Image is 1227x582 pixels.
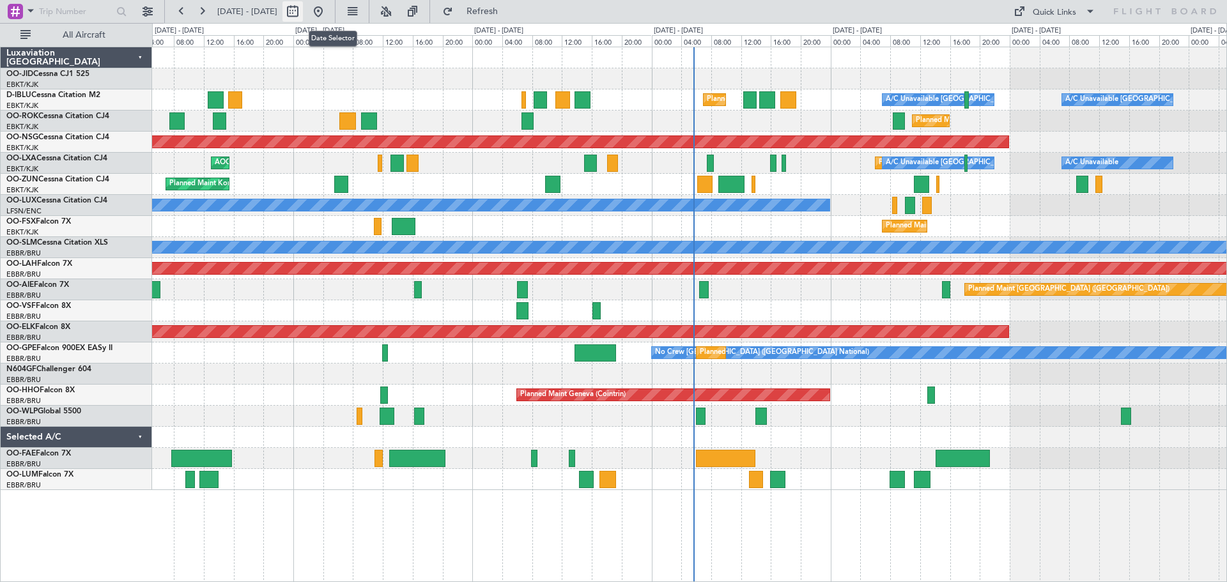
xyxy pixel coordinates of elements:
[6,270,41,279] a: EBBR/BRU
[886,90,1123,109] div: A/C Unavailable [GEOGRAPHIC_DATA] ([GEOGRAPHIC_DATA] National)
[6,70,89,78] a: OO-JIDCessna CJ1 525
[6,281,69,289] a: OO-AIEFalcon 7X
[6,302,36,310] span: OO-VSF
[801,35,831,47] div: 20:00
[890,35,920,47] div: 08:00
[655,343,869,362] div: No Crew [GEOGRAPHIC_DATA] ([GEOGRAPHIC_DATA] National)
[1099,35,1129,47] div: 12:00
[6,471,38,479] span: OO-LUM
[6,323,70,331] a: OO-ELKFalcon 8X
[6,387,75,394] a: OO-HHOFalcon 8X
[174,35,204,47] div: 08:00
[293,35,323,47] div: 00:00
[592,35,622,47] div: 16:00
[263,35,293,47] div: 20:00
[6,218,71,226] a: OO-FSXFalcon 7X
[1159,35,1189,47] div: 20:00
[654,26,703,36] div: [DATE] - [DATE]
[831,35,861,47] div: 00:00
[6,122,38,132] a: EBKT/KJK
[6,185,38,195] a: EBKT/KJK
[6,260,37,268] span: OO-LAH
[980,35,1010,47] div: 20:00
[968,280,1169,299] div: Planned Maint [GEOGRAPHIC_DATA] ([GEOGRAPHIC_DATA])
[916,111,1065,130] div: Planned Maint Kortrijk-[GEOGRAPHIC_DATA]
[6,249,41,258] a: EBBR/BRU
[6,387,40,394] span: OO-HHO
[436,1,513,22] button: Refresh
[6,143,38,153] a: EBKT/KJK
[6,260,72,268] a: OO-LAHFalcon 7X
[144,35,174,47] div: 04:00
[6,197,107,204] a: OO-LUXCessna Citation CJ4
[6,459,41,469] a: EBBR/BRU
[920,35,950,47] div: 12:00
[6,112,109,120] a: OO-ROKCessna Citation CJ4
[6,239,108,247] a: OO-SLMCessna Citation XLS
[6,333,41,342] a: EBBR/BRU
[309,31,357,47] div: Date Selector
[6,112,38,120] span: OO-ROK
[204,35,234,47] div: 12:00
[6,344,36,352] span: OO-GPE
[6,176,38,183] span: OO-ZUN
[6,91,31,99] span: D-IBLU
[1129,35,1159,47] div: 16:00
[6,408,38,415] span: OO-WLP
[6,417,41,427] a: EBBR/BRU
[6,164,38,174] a: EBKT/KJK
[1065,153,1118,172] div: A/C Unavailable
[169,174,318,194] div: Planned Maint Kortrijk-[GEOGRAPHIC_DATA]
[413,35,443,47] div: 16:00
[771,35,801,47] div: 16:00
[6,471,73,479] a: OO-LUMFalcon 7X
[39,2,112,21] input: Trip Number
[562,35,592,47] div: 12:00
[155,26,204,36] div: [DATE] - [DATE]
[6,450,36,457] span: OO-FAE
[472,35,502,47] div: 00:00
[6,450,71,457] a: OO-FAEFalcon 7X
[6,155,36,162] span: OO-LXA
[6,227,38,237] a: EBKT/KJK
[6,344,112,352] a: OO-GPEFalcon 900EX EASy II
[6,302,71,310] a: OO-VSFFalcon 8X
[6,197,36,204] span: OO-LUX
[353,35,383,47] div: 08:00
[217,6,277,17] span: [DATE] - [DATE]
[6,281,34,289] span: OO-AIE
[707,90,849,109] div: Planned Maint Nice ([GEOGRAPHIC_DATA])
[681,35,711,47] div: 04:00
[14,25,139,45] button: All Aircraft
[652,35,682,47] div: 00:00
[741,35,771,47] div: 12:00
[711,35,741,47] div: 08:00
[520,385,626,404] div: Planned Maint Geneva (Cointrin)
[860,35,890,47] div: 04:00
[6,396,41,406] a: EBBR/BRU
[6,155,107,162] a: OO-LXACessna Citation CJ4
[443,35,473,47] div: 20:00
[383,35,413,47] div: 12:00
[700,343,931,362] div: Planned Maint [GEOGRAPHIC_DATA] ([GEOGRAPHIC_DATA] National)
[886,217,1035,236] div: Planned Maint Kortrijk-[GEOGRAPHIC_DATA]
[6,206,42,216] a: LFSN/ENC
[1007,1,1102,22] button: Quick Links
[6,239,37,247] span: OO-SLM
[6,480,41,490] a: EBBR/BRU
[6,365,91,373] a: N604GFChallenger 604
[295,26,344,36] div: [DATE] - [DATE]
[6,323,35,331] span: OO-ELK
[1033,6,1076,19] div: Quick Links
[6,312,41,321] a: EBBR/BRU
[6,375,41,385] a: EBBR/BRU
[1040,35,1070,47] div: 04:00
[6,408,81,415] a: OO-WLPGlobal 5500
[1010,35,1040,47] div: 00:00
[33,31,135,40] span: All Aircraft
[6,70,33,78] span: OO-JID
[6,354,41,364] a: EBBR/BRU
[6,91,100,99] a: D-IBLUCessna Citation M2
[532,35,562,47] div: 08:00
[1189,35,1219,47] div: 00:00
